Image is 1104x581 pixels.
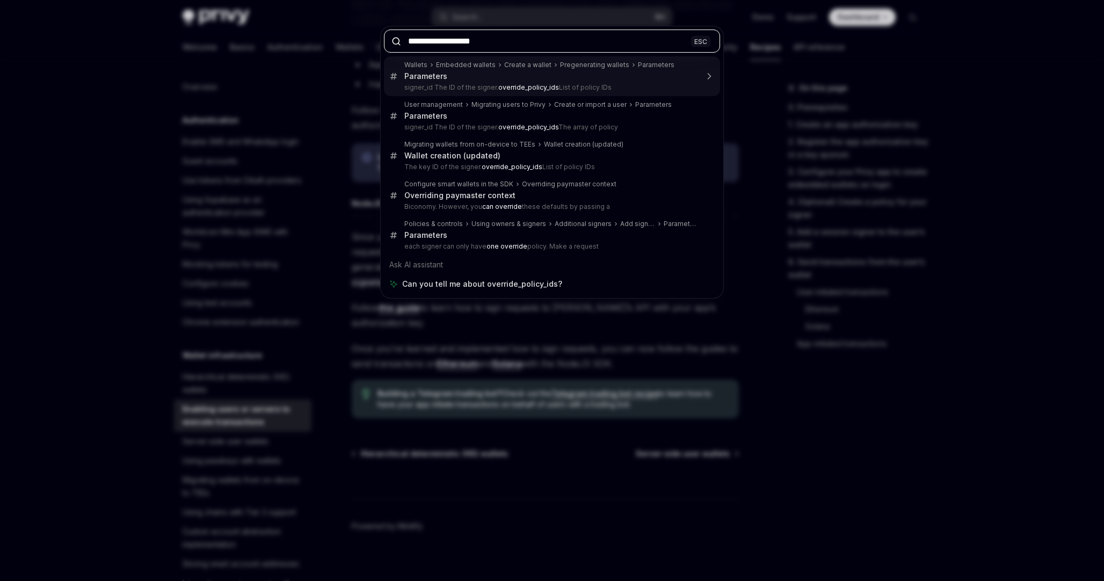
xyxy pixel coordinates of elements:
div: Parameters [664,220,698,228]
b: override_policy_ids [482,163,542,171]
div: Using owners & signers [471,220,546,228]
p: signer_id The ID of the signer. List of policy IDs [404,83,698,92]
div: Parameters [404,71,447,81]
div: Embedded wallets [436,61,496,69]
div: Migrating wallets from on-device to TEEs [404,140,535,149]
div: ESC [691,35,710,47]
div: Ask AI assistant [384,255,720,274]
div: Migrating users to Privy [471,100,546,109]
p: Biconomy. However, you these defaults by passing a [404,202,698,211]
div: Add signers [620,220,655,228]
div: Overriding paymaster context [404,191,515,200]
div: Parameters [404,230,447,240]
div: Wallets [404,61,427,69]
div: Pregenerating wallets [560,61,629,69]
div: Parameters [638,61,674,69]
b: can override [482,202,522,210]
div: Parameters [635,100,672,109]
div: Configure smart wallets in the SDK [404,180,513,188]
p: each signer can only have policy. Make a request [404,242,698,251]
div: User management [404,100,463,109]
p: The key ID of the signer. List of policy IDs [404,163,698,171]
div: Additional signers [555,220,612,228]
div: Policies & controls [404,220,463,228]
div: Create a wallet [504,61,551,69]
div: Create or import a user [554,100,627,109]
div: Parameters [404,111,447,121]
div: Wallet creation (updated) [544,140,623,149]
div: Overriding paymaster context [522,180,616,188]
b: override_policy_ids [498,83,559,91]
b: override_policy_ids [498,123,558,131]
p: signer_id The ID of the signer. The array of policy [404,123,698,132]
span: Can you tell me about override_policy_ids? [402,279,562,289]
b: one override [486,242,527,250]
div: Wallet creation (updated) [404,151,500,161]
